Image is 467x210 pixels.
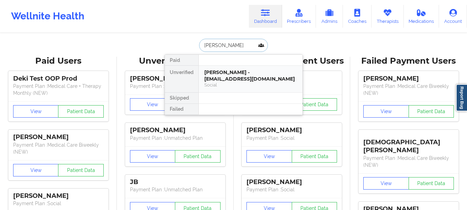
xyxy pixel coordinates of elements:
[355,56,462,66] div: Failed Payment Users
[130,98,176,111] button: View
[246,126,337,134] div: [PERSON_NAME]
[13,164,59,176] button: View
[204,69,297,82] div: [PERSON_NAME] - [EMAIL_ADDRESS][DOMAIN_NAME]
[343,5,372,28] a: Coaches
[246,178,337,186] div: [PERSON_NAME]
[130,178,221,186] div: JB
[165,55,198,66] div: Paid
[130,75,221,83] div: [PERSON_NAME]
[130,83,221,90] p: Payment Plan : Unmatched Plan
[130,186,221,193] p: Payment Plan : Unmatched Plan
[282,5,316,28] a: Prescribers
[5,56,112,66] div: Paid Users
[13,141,104,155] p: Payment Plan : Medical Care Biweekly (NEW)
[404,5,439,28] a: Medications
[58,164,104,176] button: Patient Data
[165,66,198,93] div: Unverified
[292,150,337,163] button: Patient Data
[204,82,297,88] div: Social
[292,98,337,111] button: Patient Data
[13,75,104,83] div: Deki Test OOP Prod
[363,105,409,118] button: View
[13,83,104,97] p: Payment Plan : Medical Care + Therapy Monthly (NEW)
[246,150,292,163] button: View
[456,84,467,111] a: Report Bug
[13,192,104,200] div: [PERSON_NAME]
[130,126,221,134] div: [PERSON_NAME]
[409,105,454,118] button: Patient Data
[249,5,282,28] a: Dashboard
[165,93,198,104] div: Skipped
[165,104,198,115] div: Failed
[372,5,404,28] a: Therapists
[13,133,104,141] div: [PERSON_NAME]
[122,56,229,66] div: Unverified Users
[130,135,221,141] p: Payment Plan : Unmatched Plan
[130,150,176,163] button: View
[363,83,454,97] p: Payment Plan : Medical Care Biweekly (NEW)
[439,5,467,28] a: Account
[409,177,454,190] button: Patient Data
[363,155,454,168] p: Payment Plan : Medical Care Biweekly (NEW)
[246,135,337,141] p: Payment Plan : Social
[58,105,104,118] button: Patient Data
[175,150,221,163] button: Patient Data
[246,186,337,193] p: Payment Plan : Social
[363,133,454,154] div: [DEMOGRAPHIC_DATA][PERSON_NAME]
[316,5,343,28] a: Admins
[13,200,104,207] p: Payment Plan : Social
[363,75,454,83] div: [PERSON_NAME]
[13,105,59,118] button: View
[363,177,409,190] button: View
